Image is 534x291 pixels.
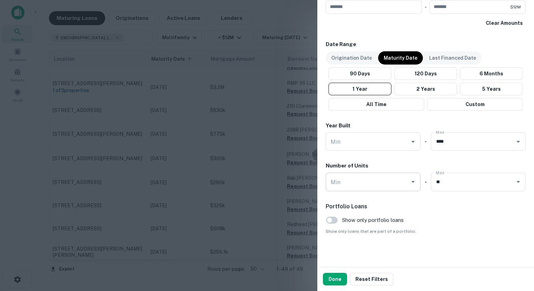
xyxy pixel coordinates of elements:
[513,137,523,147] button: Open
[499,235,534,269] iframe: Chat Widget
[342,216,404,224] span: Show only portfolio loans
[408,177,418,187] button: Open
[350,273,394,285] button: Reset Filters
[326,162,368,170] h6: Number of Units
[436,170,445,176] label: Max
[425,137,427,145] h6: -
[326,228,526,234] span: Show only loans that are part of a portfolio.
[329,98,424,111] button: All Time
[510,4,521,10] span: $12M
[323,273,347,285] button: Done
[425,178,427,186] h6: -
[436,129,445,135] label: Max
[331,54,372,62] p: Origination Date
[329,83,391,95] button: 1 Year
[326,40,526,48] h6: Date Range
[384,54,417,62] p: Maturity Date
[408,137,418,147] button: Open
[460,83,523,95] button: 5 Years
[326,202,526,211] h6: Portfolio Loans
[483,17,526,29] button: Clear Amounts
[460,67,523,80] button: 6 Months
[394,67,457,80] button: 120 Days
[429,54,476,62] p: Last Financed Date
[394,83,457,95] button: 2 Years
[329,67,391,80] button: 90 Days
[326,122,351,130] h6: Year Built
[513,177,523,187] button: Open
[427,98,523,111] button: Custom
